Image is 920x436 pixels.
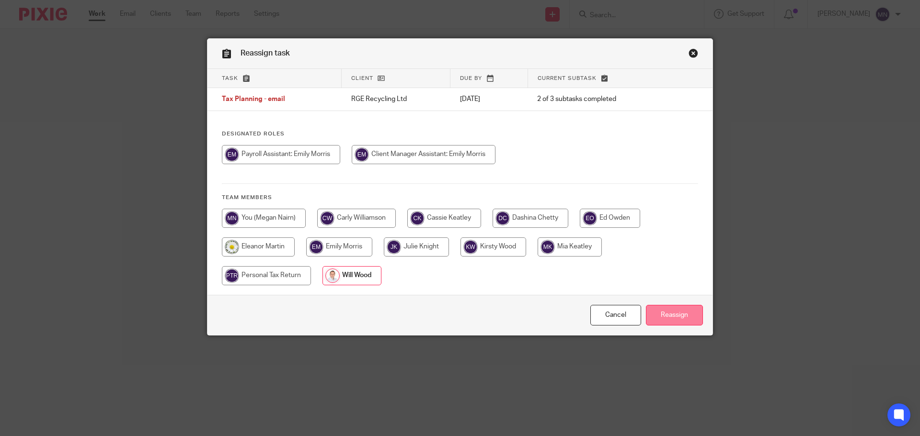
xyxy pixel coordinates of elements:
[538,76,597,81] span: Current subtask
[222,76,238,81] span: Task
[460,94,518,104] p: [DATE]
[646,305,703,325] input: Reassign
[241,49,290,57] span: Reassign task
[528,88,670,111] td: 2 of 3 subtasks completed
[222,130,698,138] h4: Designated Roles
[351,94,441,104] p: RGE Recycling Ltd
[689,48,698,61] a: Close this dialog window
[460,76,482,81] span: Due by
[590,305,641,325] a: Close this dialog window
[222,194,698,201] h4: Team members
[351,76,373,81] span: Client
[222,96,285,103] span: Tax Planning - email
